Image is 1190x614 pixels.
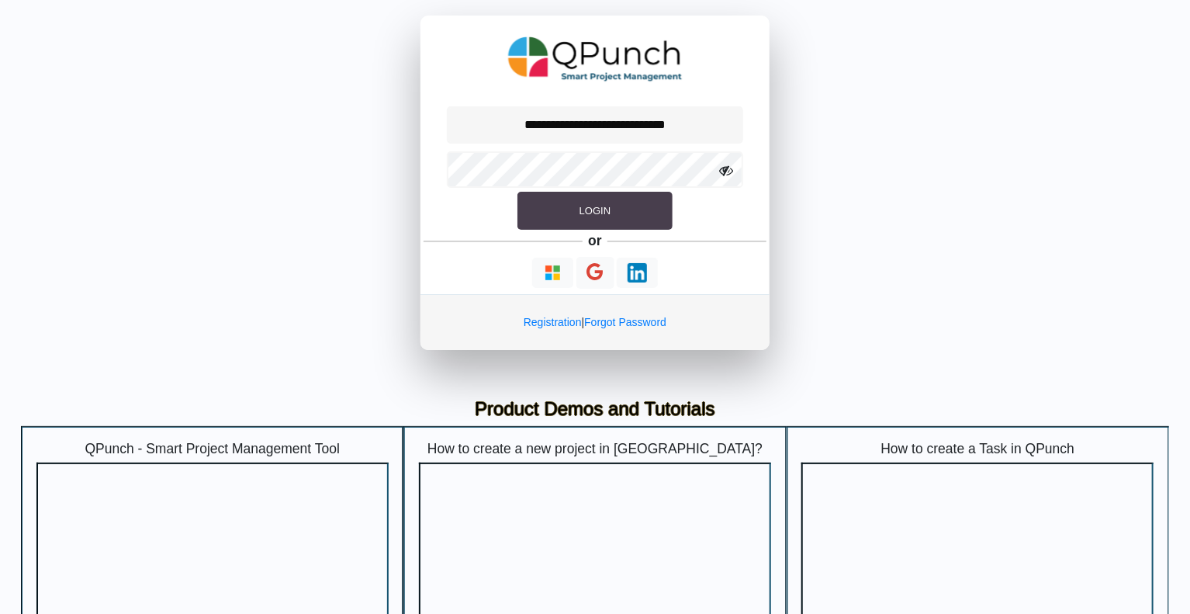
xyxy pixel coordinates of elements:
a: Registration [524,316,582,328]
h5: How to create a Task in QPunch [801,441,1154,457]
button: Continue With Google [576,257,614,289]
h3: Product Demos and Tutorials [33,398,1157,421]
img: Loading... [628,263,647,283]
div: | [420,294,770,350]
button: Login [517,192,673,231]
span: Login [579,205,611,217]
h5: QPunch - Smart Project Management Tool [36,441,389,457]
h5: How to create a new project in [GEOGRAPHIC_DATA]? [419,441,771,457]
img: QPunch [508,31,683,87]
a: Forgot Password [584,316,666,328]
button: Continue With Microsoft Azure [532,258,573,288]
h5: or [586,230,605,251]
img: Loading... [543,263,562,283]
button: Continue With LinkedIn [617,258,658,288]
